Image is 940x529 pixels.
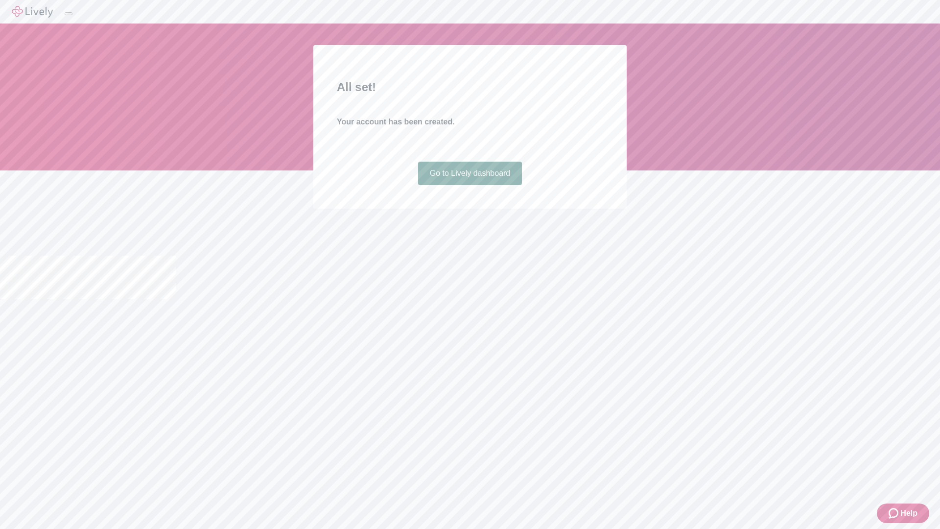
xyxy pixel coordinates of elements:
[900,507,917,519] span: Help
[877,504,929,523] button: Zendesk support iconHelp
[65,12,72,15] button: Log out
[12,6,53,18] img: Lively
[889,507,900,519] svg: Zendesk support icon
[337,78,603,96] h2: All set!
[418,162,522,185] a: Go to Lively dashboard
[337,116,603,128] h4: Your account has been created.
